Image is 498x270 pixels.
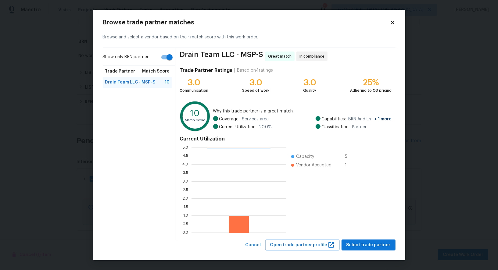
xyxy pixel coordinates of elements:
text: 5.0 [183,145,188,149]
div: Based on 4 ratings [237,67,273,73]
div: Browse and select a vendor based on their match score with this work order. [103,27,396,48]
text: 4.5 [183,154,188,158]
span: Capabilities: [322,116,346,122]
h4: Current Utilization [180,136,392,142]
div: | [232,67,237,73]
text: 2.0 [183,197,188,200]
span: Drain Team LLC - MSP-S [105,79,156,85]
span: Capacity [296,154,314,160]
h2: Browse trade partner matches [103,20,390,26]
text: 1.5 [184,205,188,209]
div: Communication [180,87,208,94]
button: Open trade partner profile [265,240,340,251]
div: Speed of work [242,87,269,94]
div: Adhering to OD pricing [350,87,392,94]
button: Cancel [243,240,263,251]
div: 3.0 [180,80,208,86]
text: 2.5 [183,188,188,192]
span: Classification: [322,124,350,130]
text: 3.0 [183,179,188,183]
span: 20.0 % [259,124,272,130]
span: Coverage: [219,116,240,122]
span: 10 [165,79,170,85]
text: 1.0 [184,214,188,217]
span: Partner [352,124,367,130]
text: 4.0 [183,162,188,166]
span: Select trade partner [346,241,391,249]
span: Current Utilization: [219,124,257,130]
span: Show only BRN partners [103,54,151,60]
span: Open trade partner profile [270,241,335,249]
div: 3.0 [242,80,269,86]
span: Great match [268,53,294,59]
text: 0.5 [183,222,188,226]
span: Trade Partner [105,68,135,74]
button: Select trade partner [342,240,396,251]
span: Why this trade partner is a great match: [213,108,392,114]
text: 0.0 [183,231,188,234]
div: 3.0 [303,80,316,86]
span: 5 [345,154,355,160]
span: Services area [242,116,269,122]
span: Vendor Accepted [296,162,331,168]
div: Quality [303,87,316,94]
span: Cancel [245,241,261,249]
span: BRN And Lrr [349,116,392,122]
span: In compliance [299,53,327,59]
div: 25% [350,80,392,86]
h4: Trade Partner Ratings [180,67,232,73]
text: 3.5 [183,171,188,175]
span: Drain Team LLC - MSP-S [180,52,263,61]
span: + 1 more [374,117,392,121]
span: Match Score [142,68,170,74]
text: 10 [191,109,200,118]
span: 1 [345,162,355,168]
text: Match Score [185,119,206,122]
